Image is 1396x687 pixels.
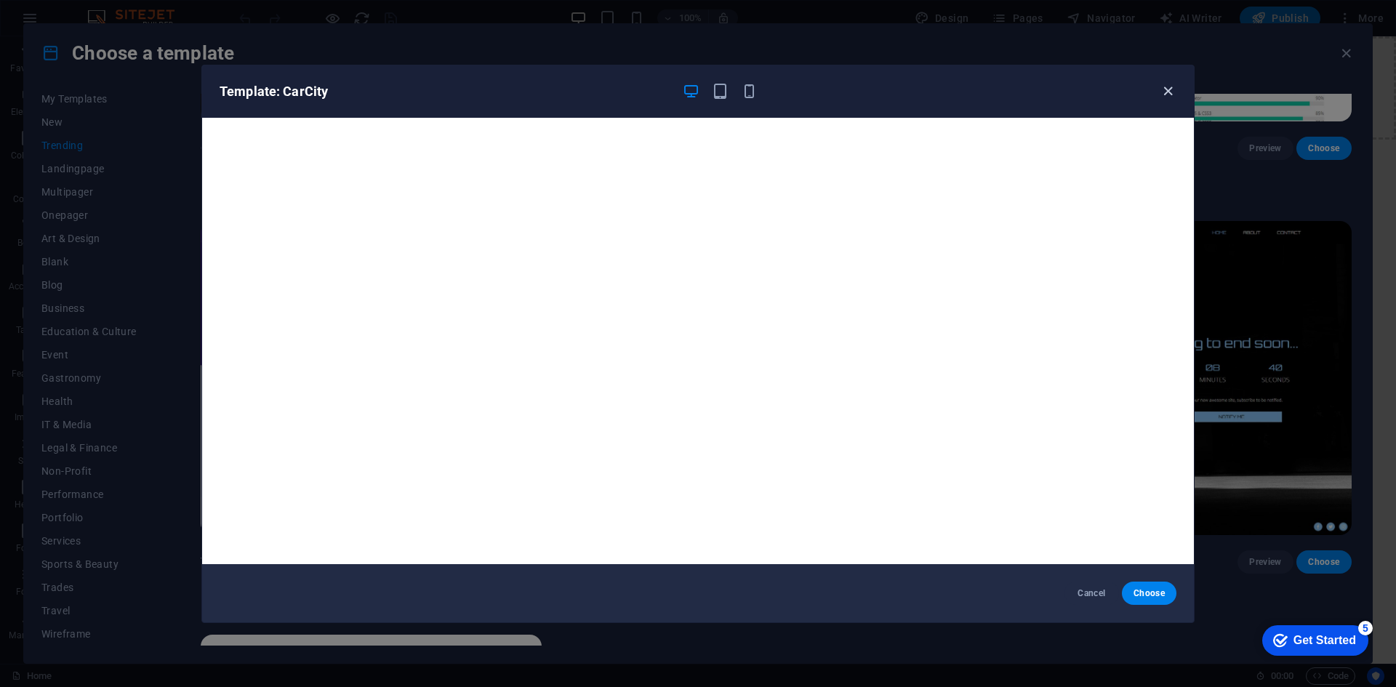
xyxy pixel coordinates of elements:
span: Paste clipboard [668,63,748,84]
div: Get Started [43,16,105,29]
span: Add elements [590,63,662,84]
div: 5 [108,3,122,17]
button: Choose [1122,582,1176,605]
button: Cancel [1064,582,1119,605]
span: Choose [1134,587,1165,599]
div: Get Started 5 items remaining, 0% complete [12,7,118,38]
h6: Template: CarCity [220,83,670,100]
span: Cancel [1076,587,1107,599]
